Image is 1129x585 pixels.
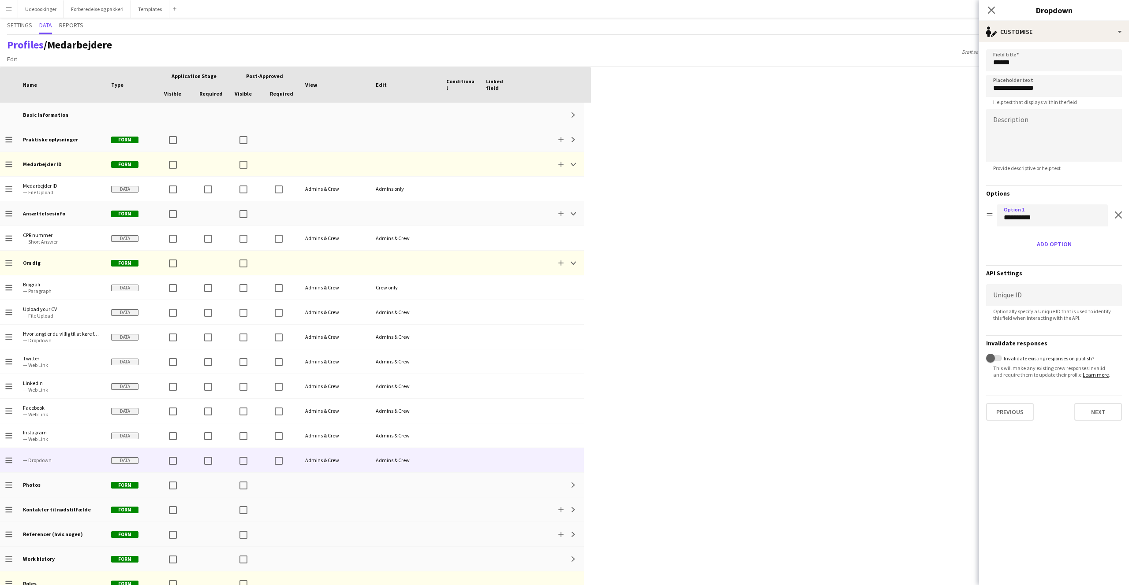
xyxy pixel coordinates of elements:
[1074,403,1122,421] button: Next
[23,531,83,537] b: Referencer (hvis nogen)
[23,411,101,418] span: — Web Link
[111,408,138,415] span: Data
[370,226,441,250] div: Admins & Crew
[111,211,138,217] span: Form
[23,182,101,189] span: Medarbejder ID
[23,81,37,88] span: Name
[23,404,101,411] span: Facebook
[23,312,101,319] span: — File Upload
[370,300,441,324] div: Admins & Crew
[246,73,283,79] span: Post-Approved
[23,136,78,143] b: Praktiske oplysninger
[111,482,138,489] span: Form
[111,383,138,390] span: Data
[986,269,1122,277] h3: API Settings
[23,330,101,337] span: Hvor langt er du villig til at køre for arbejde?
[300,325,370,349] div: Admins & Crew
[111,81,123,88] span: Type
[172,73,217,79] span: Application stage
[111,137,138,143] span: Form
[23,362,101,368] span: — Web Link
[23,111,68,118] b: Basic Information
[111,309,138,316] span: Data
[986,99,1084,105] span: Help text that displays within the field
[300,349,370,374] div: Admins & Crew
[370,399,441,423] div: Admins & Crew
[370,448,441,472] div: Admins & Crew
[300,275,370,300] div: Admins & Crew
[111,260,138,267] span: Form
[111,186,138,193] span: Data
[979,21,1129,42] div: Customise
[111,531,138,538] span: Form
[300,300,370,324] div: Admins & Crew
[39,22,52,28] span: Data
[23,288,101,294] span: — Paragraph
[300,423,370,448] div: Admins & Crew
[4,53,21,65] a: Edit
[23,337,101,344] span: — Dropdown
[446,78,475,91] span: Conditional
[370,275,441,300] div: Crew only
[111,285,138,291] span: Data
[1033,237,1075,251] button: Add option
[111,433,138,439] span: Data
[111,556,138,563] span: Form
[979,4,1129,16] h3: Dropdown
[986,339,1122,347] h3: Invalidate responses
[300,374,370,398] div: Admins & Crew
[986,165,1068,171] span: Provide descriptive or help text
[7,38,112,52] h1: /
[131,0,169,18] button: Templates
[486,78,515,91] span: Linked field
[23,238,101,245] span: — Short Answer
[64,0,131,18] button: Forberedelse og pakkeri
[111,507,138,513] span: Form
[23,481,41,488] b: Photos
[111,457,138,464] span: Data
[1083,371,1109,378] a: Learn more
[370,374,441,398] div: Admins & Crew
[47,38,112,52] span: Medarbejdere
[23,386,101,393] span: — Web Link
[986,403,1034,421] button: Previous
[300,399,370,423] div: Admins & Crew
[111,161,138,168] span: Form
[23,429,101,436] span: Instagram
[370,423,441,448] div: Admins & Crew
[23,457,101,463] span: — Dropdown
[18,0,64,18] button: Udebookinger
[23,259,41,266] b: Om dig
[23,189,101,196] span: — File Upload
[23,210,65,217] b: Ansættelsesinfo
[7,55,17,63] span: Edit
[370,177,441,201] div: Admins only
[164,90,181,97] span: Visible
[1002,355,1094,362] label: Invalidate existing responses on publish?
[370,325,441,349] div: Admins & Crew
[986,308,1122,321] span: Optionally specify a Unique ID that is used to identify this field when interacting with the API.
[270,90,293,97] span: Required
[957,48,1037,55] span: Draft saved at [DATE] 12:52noon
[111,334,138,341] span: Data
[23,306,101,312] span: Upload your CV
[300,448,370,472] div: Admins & Crew
[7,22,32,28] span: Settings
[23,436,101,442] span: — Web Link
[23,555,55,562] b: Work history
[300,226,370,250] div: Admins & Crew
[23,161,62,167] b: Medarbejder ID
[23,232,101,238] span: CPR nummer
[23,380,101,386] span: LinkedIn
[111,359,138,365] span: Data
[986,189,1122,197] h3: Options
[23,281,101,288] span: Biografi
[23,506,91,513] b: Kontakter til nødstilfælde
[370,349,441,374] div: Admins & Crew
[7,38,44,52] a: Profiles
[986,365,1122,378] span: This will make any existing crew responses invalid and require them to update their profile. .
[376,81,387,88] span: Edit
[23,355,101,362] span: Twitter
[111,235,138,242] span: Data
[235,90,252,97] span: Visible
